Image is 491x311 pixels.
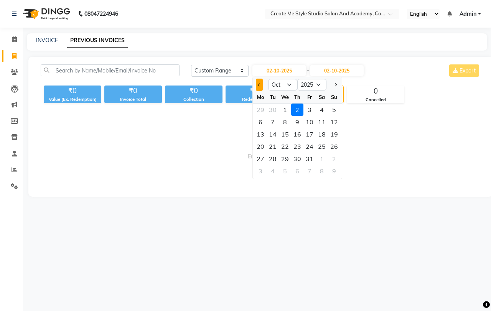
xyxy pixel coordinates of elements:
[44,96,101,103] div: Value (Ex. Redemption)
[254,165,267,177] div: Monday, November 3, 2025
[254,153,267,165] div: 27
[268,79,297,91] select: Select month
[254,116,267,128] div: Monday, October 6, 2025
[279,165,291,177] div: 5
[303,165,316,177] div: 7
[267,128,279,140] div: Tuesday, October 14, 2025
[267,104,279,116] div: 30
[291,165,303,177] div: 6
[347,86,404,97] div: 0
[267,91,279,103] div: Tu
[303,104,316,116] div: 3
[226,86,283,96] div: ₹0
[303,153,316,165] div: Friday, October 31, 2025
[165,86,222,96] div: ₹0
[267,128,279,140] div: 14
[279,165,291,177] div: Wednesday, November 5, 2025
[291,153,303,165] div: Thursday, October 30, 2025
[291,104,303,116] div: Thursday, October 2, 2025
[291,140,303,153] div: Thursday, October 23, 2025
[279,153,291,165] div: 29
[328,153,340,165] div: 2
[303,116,316,128] div: 10
[316,128,328,140] div: Saturday, October 18, 2025
[279,128,291,140] div: Wednesday, October 15, 2025
[267,116,279,128] div: 7
[252,65,306,76] input: Start Date
[254,165,267,177] div: 3
[316,116,328,128] div: Saturday, October 11, 2025
[316,91,328,103] div: Sa
[303,165,316,177] div: Friday, November 7, 2025
[279,116,291,128] div: Wednesday, October 8, 2025
[328,91,340,103] div: Su
[254,140,267,153] div: Monday, October 20, 2025
[279,140,291,153] div: 22
[104,96,162,103] div: Invoice Total
[267,165,279,177] div: Tuesday, November 4, 2025
[328,116,340,128] div: 12
[328,104,340,116] div: 5
[267,153,279,165] div: 28
[316,104,328,116] div: Saturday, October 4, 2025
[279,128,291,140] div: 15
[316,128,328,140] div: 18
[279,104,291,116] div: 1
[254,128,267,140] div: Monday, October 13, 2025
[279,91,291,103] div: We
[267,140,279,153] div: Tuesday, October 21, 2025
[44,86,101,96] div: ₹0
[254,104,267,116] div: Monday, September 29, 2025
[316,165,328,177] div: Saturday, November 8, 2025
[316,104,328,116] div: 4
[303,91,316,103] div: Fr
[328,153,340,165] div: Sunday, November 2, 2025
[332,79,339,91] button: Next month
[316,153,328,165] div: 1
[328,104,340,116] div: Sunday, October 5, 2025
[303,140,316,153] div: Friday, October 24, 2025
[316,165,328,177] div: 8
[303,116,316,128] div: Friday, October 10, 2025
[254,116,267,128] div: 6
[279,140,291,153] div: Wednesday, October 22, 2025
[328,116,340,128] div: Sunday, October 12, 2025
[291,140,303,153] div: 23
[254,104,267,116] div: 29
[303,104,316,116] div: Friday, October 3, 2025
[316,140,328,153] div: Saturday, October 25, 2025
[310,65,364,76] input: End Date
[267,140,279,153] div: 21
[328,128,340,140] div: Sunday, October 19, 2025
[84,3,118,25] b: 08047224946
[328,165,340,177] div: Sunday, November 9, 2025
[36,37,58,44] a: INVOICE
[165,96,222,103] div: Collection
[20,3,72,25] img: logo
[303,128,316,140] div: 17
[303,140,316,153] div: 24
[254,153,267,165] div: Monday, October 27, 2025
[347,97,404,103] div: Cancelled
[267,165,279,177] div: 4
[279,153,291,165] div: Wednesday, October 29, 2025
[226,96,283,103] div: Redemption
[291,104,303,116] div: 2
[254,128,267,140] div: 13
[41,112,481,189] span: Empty list
[316,140,328,153] div: 25
[267,116,279,128] div: Tuesday, October 7, 2025
[254,140,267,153] div: 20
[67,34,128,48] a: PREVIOUS INVOICES
[328,140,340,153] div: 26
[316,116,328,128] div: 11
[254,91,267,103] div: Mo
[291,116,303,128] div: Thursday, October 9, 2025
[291,91,303,103] div: Th
[279,104,291,116] div: Wednesday, October 1, 2025
[267,104,279,116] div: Tuesday, September 30, 2025
[303,128,316,140] div: Friday, October 17, 2025
[328,165,340,177] div: 9
[104,86,162,96] div: ₹0
[291,116,303,128] div: 9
